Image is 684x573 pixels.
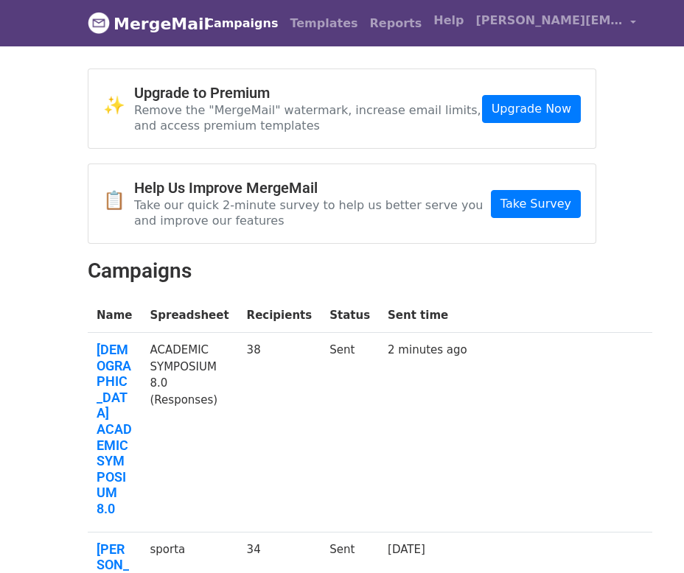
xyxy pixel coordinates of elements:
[379,298,476,333] th: Sent time
[491,190,581,218] a: Take Survey
[134,179,491,197] h4: Help Us Improve MergeMail
[134,197,491,228] p: Take our quick 2-minute survey to help us better serve you and improve our features
[388,343,467,356] a: 2 minutes ago
[103,95,134,116] span: ✨
[134,84,482,102] h4: Upgrade to Premium
[97,342,132,517] a: [DEMOGRAPHIC_DATA] ACADEMIC SYMPOSIUM 8.0
[141,333,237,532] td: ACADEMIC SYMPOSIUM 8.0 (Responses)
[238,298,321,333] th: Recipients
[238,333,321,532] td: 38
[88,12,110,34] img: MergeMail logo
[284,9,363,38] a: Templates
[475,12,623,29] span: [PERSON_NAME][EMAIL_ADDRESS][DOMAIN_NAME]
[482,95,581,123] a: Upgrade Now
[103,190,134,211] span: 📋
[88,298,141,333] th: Name
[88,259,596,284] h2: Campaigns
[470,6,642,41] a: [PERSON_NAME][EMAIL_ADDRESS][DOMAIN_NAME]
[388,543,425,556] a: [DATE]
[427,6,470,35] a: Help
[321,298,379,333] th: Status
[199,9,284,38] a: Campaigns
[134,102,482,133] p: Remove the "MergeMail" watermark, increase email limits, and access premium templates
[88,8,187,39] a: MergeMail
[141,298,237,333] th: Spreadsheet
[364,9,428,38] a: Reports
[321,333,379,532] td: Sent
